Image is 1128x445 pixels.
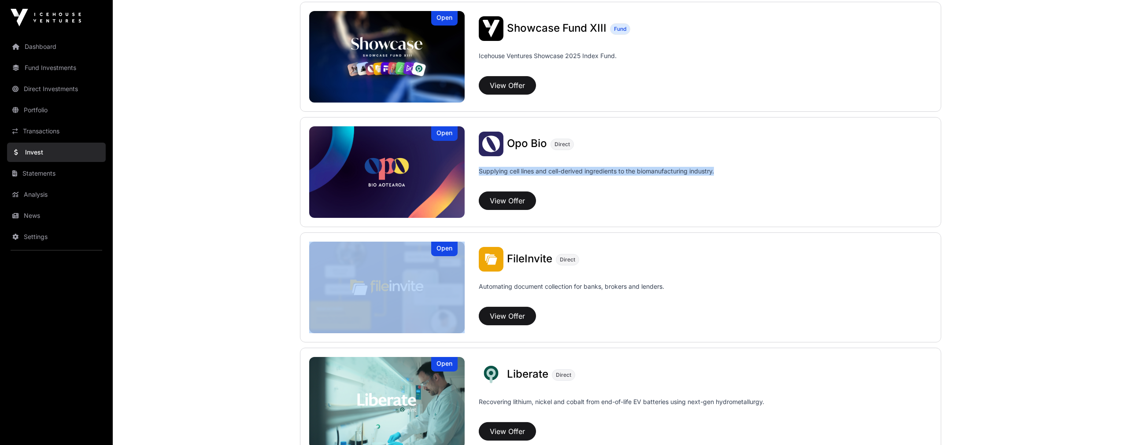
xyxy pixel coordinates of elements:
span: Direct [560,256,575,263]
a: News [7,206,106,225]
button: View Offer [479,422,536,441]
a: Showcase Fund XIII [507,23,607,34]
img: Liberate [479,362,503,387]
a: Fund Investments [7,58,106,77]
button: View Offer [479,307,536,325]
button: View Offer [479,191,536,210]
p: Icehouse Ventures Showcase 2025 Index Fund. [479,51,617,60]
a: Transactions [7,121,106,141]
a: Showcase Fund XIIIOpen [309,11,465,103]
img: FileInvite [479,247,503,272]
img: Icehouse Ventures Logo [11,9,81,26]
div: チャットウィジェット [1084,403,1128,445]
iframe: Chat Widget [1084,403,1128,445]
p: Automating document collection for banks, brokers and lenders. [479,282,664,303]
p: Recovering lithium, nickel and cobalt from end-of-life EV batteries using next-gen hydrometallurgy. [479,397,764,419]
span: Direct [556,371,571,379]
span: Fund [614,26,626,33]
div: Open [431,242,458,256]
a: Analysis [7,185,106,204]
span: Showcase Fund XIII [507,22,607,34]
a: Dashboard [7,37,106,56]
span: Liberate [507,368,548,380]
a: Invest [7,143,106,162]
a: Portfolio [7,100,106,120]
span: Opo Bio [507,137,547,150]
button: View Offer [479,76,536,95]
img: FileInvite [309,242,465,333]
a: FileInvite [507,254,552,265]
a: Liberate [507,369,548,380]
a: Opo BioOpen [309,126,465,218]
a: Direct Investments [7,79,106,99]
a: Opo Bio [507,138,547,150]
img: Opo Bio [309,126,465,218]
img: Opo Bio [479,132,503,156]
div: Open [431,126,458,141]
a: Statements [7,164,106,183]
span: FileInvite [507,252,552,265]
div: Open [431,357,458,371]
span: Direct [555,141,570,148]
a: Settings [7,227,106,246]
a: FileInviteOpen [309,242,465,333]
img: Showcase Fund XIII [479,16,503,41]
p: Supplying cell lines and cell-derived ingredients to the biomanufacturing industry. [479,167,714,176]
div: Open [431,11,458,26]
img: Showcase Fund XIII [309,11,465,103]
